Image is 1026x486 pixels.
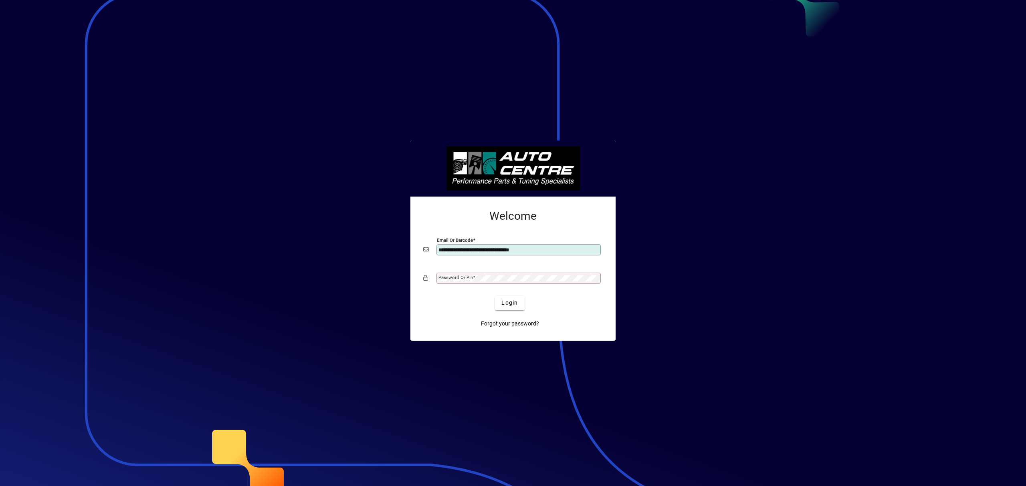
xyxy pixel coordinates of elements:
[423,209,603,223] h2: Welcome
[501,299,518,307] span: Login
[437,237,473,243] mat-label: Email or Barcode
[481,319,539,328] span: Forgot your password?
[438,275,473,280] mat-label: Password or Pin
[495,296,524,310] button: Login
[478,317,542,331] a: Forgot your password?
